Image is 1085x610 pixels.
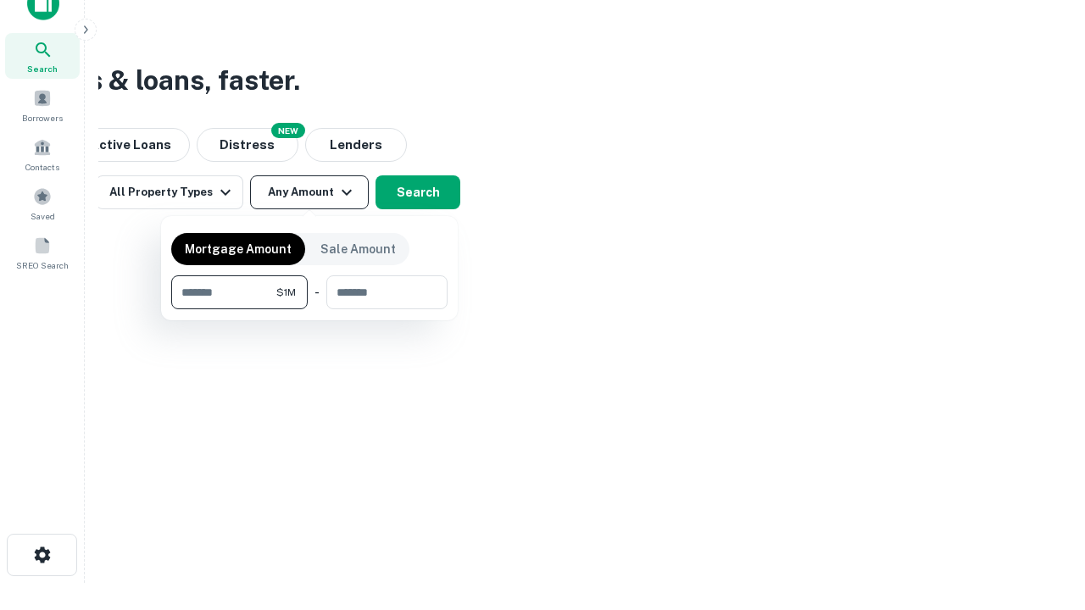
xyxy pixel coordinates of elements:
p: Sale Amount [320,240,396,258]
p: Mortgage Amount [185,240,292,258]
div: - [314,275,320,309]
iframe: Chat Widget [1000,474,1085,556]
span: $1M [276,285,296,300]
